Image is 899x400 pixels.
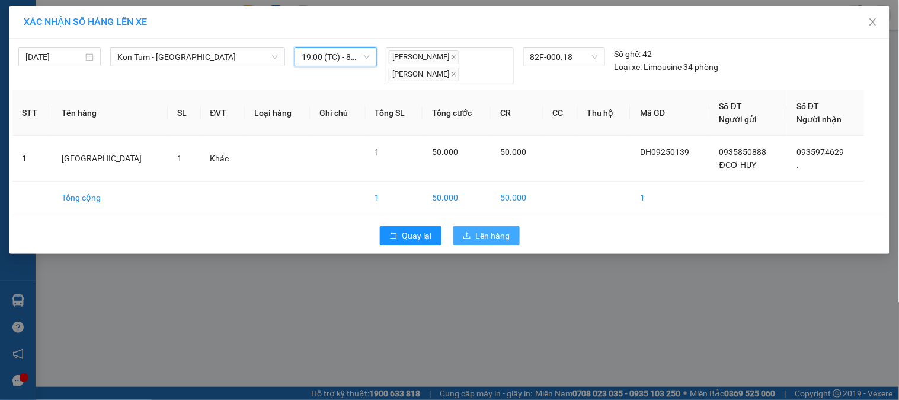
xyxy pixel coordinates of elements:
[245,90,311,136] th: Loại hàng
[530,48,598,66] span: 82F-000.18
[375,147,380,157] span: 1
[10,11,28,24] span: Gửi:
[366,90,423,136] th: Tổng SL
[101,10,197,39] div: BX Miền Đông
[451,54,457,60] span: close
[796,101,819,111] span: Số ĐT
[302,48,370,66] span: 19:00 (TC) - 82F-000.18
[796,147,844,157] span: 0935974629
[402,229,432,242] span: Quay lại
[10,10,93,24] div: VP Đắk Hà
[423,90,491,136] th: Tổng cước
[615,61,719,74] div: Limousine 34 phòng
[796,115,842,124] span: Người nhận
[640,147,689,157] span: DH09250139
[380,226,441,245] button: rollbackQuay lại
[25,50,83,64] input: 15/09/2025
[719,101,742,111] span: Số ĐT
[719,147,767,157] span: 0935850888
[10,39,93,55] div: 0334379408
[10,24,93,39] div: C LƯU
[432,147,458,157] span: 50.000
[868,17,878,27] span: close
[491,182,543,214] td: 50.000
[168,90,201,136] th: SL
[491,90,543,136] th: CR
[856,6,890,39] button: Close
[201,136,245,182] td: Khác
[719,160,756,170] span: ĐCƠ HUY
[310,90,365,136] th: Ghi chú
[631,182,710,214] td: 1
[631,90,710,136] th: Mã GD
[201,90,245,136] th: ĐVT
[101,11,130,24] span: Nhận:
[615,61,642,74] span: Loại xe:
[52,136,167,182] td: [GEOGRAPHIC_DATA]
[476,229,510,242] span: Lên hàng
[796,160,799,170] span: .
[101,53,197,69] div: 0868294733
[543,90,578,136] th: CC
[366,182,423,214] td: 1
[101,69,182,132] span: N3 CON CÒ BẾN CÁT
[52,90,167,136] th: Tên hàng
[389,50,459,64] span: [PERSON_NAME]
[177,154,182,163] span: 1
[101,39,197,53] div: .
[451,71,457,77] span: close
[101,76,119,88] span: DĐ:
[52,182,167,214] td: Tổng cộng
[12,136,52,182] td: 1
[423,182,491,214] td: 50.000
[615,47,652,61] div: 42
[719,115,757,124] span: Người gửi
[463,231,471,241] span: upload
[271,53,279,61] span: down
[453,226,520,245] button: uploadLên hàng
[12,90,52,136] th: STT
[500,147,526,157] span: 50.000
[389,68,459,81] span: [PERSON_NAME]
[615,47,641,61] span: Số ghế:
[24,16,147,27] span: XÁC NHẬN SỐ HÀNG LÊN XE
[389,231,398,241] span: rollback
[578,90,631,136] th: Thu hộ
[117,48,278,66] span: Kon Tum - Đà Nẵng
